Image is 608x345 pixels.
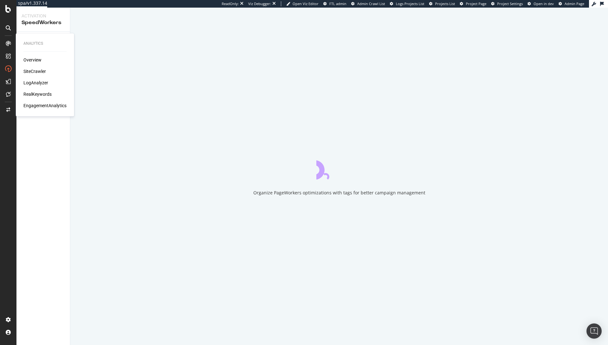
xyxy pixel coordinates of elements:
a: Open in dev [528,1,554,6]
a: SiteCrawler [23,68,46,75]
span: Admin Page [565,1,584,6]
div: Viz Debugger: [248,1,271,6]
div: Activation [22,13,65,19]
span: Project Page [466,1,486,6]
span: Admin Crawl List [357,1,385,6]
a: FTL admin [323,1,346,6]
a: LogAnalyzer [23,80,48,86]
span: Open in dev [534,1,554,6]
a: Projects List [429,1,455,6]
div: Organize PageWorkers optimizations with tags for better campaign management [253,190,425,196]
a: Open Viz Editor [286,1,319,6]
a: RealKeywords [23,91,52,97]
a: Logs Projects List [390,1,424,6]
span: Projects List [435,1,455,6]
a: Project Settings [491,1,523,6]
div: animation [316,157,362,179]
a: Admin Crawl List [351,1,385,6]
span: Logs Projects List [396,1,424,6]
a: Admin Page [559,1,584,6]
div: Open Intercom Messenger [586,323,602,339]
div: SpeedWorkers [22,19,65,26]
a: EngagementAnalytics [23,102,66,109]
span: FTL admin [329,1,346,6]
a: Overview [23,57,41,63]
a: Project Page [460,1,486,6]
span: Open Viz Editor [293,1,319,6]
div: Analytics [23,41,66,46]
span: Project Settings [497,1,523,6]
div: ReadOnly: [222,1,239,6]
